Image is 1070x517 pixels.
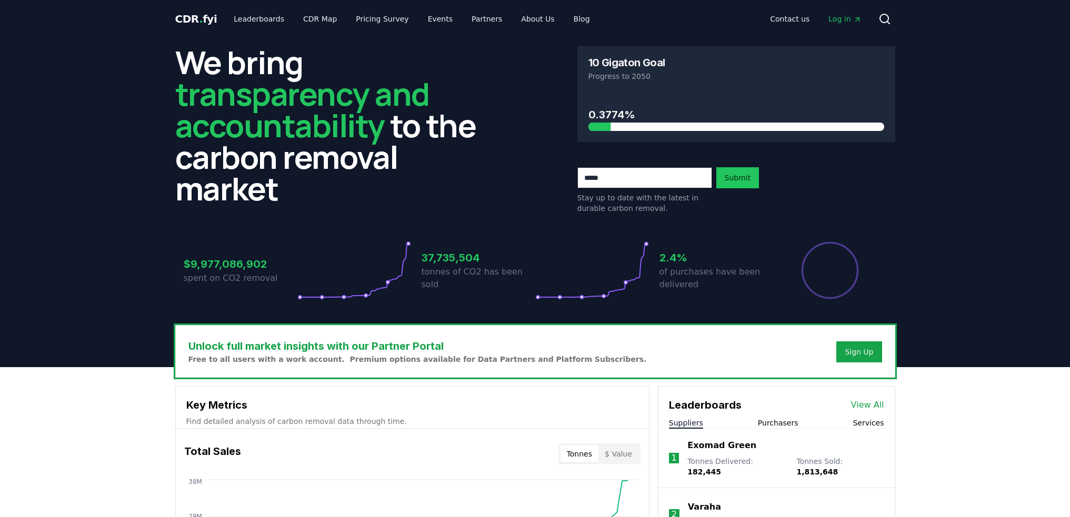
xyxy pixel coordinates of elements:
a: Varaha [688,501,721,513]
h3: 10 Gigaton Goal [588,57,665,68]
button: Services [853,418,884,428]
nav: Main [225,9,598,28]
a: Contact us [762,9,818,28]
tspan: 38M [188,478,202,485]
p: Tonnes Delivered : [687,456,786,477]
nav: Main [762,9,869,28]
button: Purchasers [758,418,798,428]
button: Tonnes [561,445,598,462]
h3: Total Sales [184,443,241,464]
a: Sign Up [845,347,873,357]
a: Events [419,9,461,28]
span: transparency and accountability [175,72,429,147]
span: CDR fyi [175,13,217,25]
span: 182,445 [687,468,721,476]
span: . [199,13,203,25]
a: Blog [565,9,598,28]
p: Progress to 2050 [588,71,884,82]
h3: Leaderboards [669,397,742,413]
a: CDR Map [295,9,345,28]
a: Log in [820,9,869,28]
h2: We bring to the carbon removal market [175,46,493,204]
p: 1 [671,452,676,464]
button: Sign Up [836,341,882,362]
h3: Unlock full market insights with our Partner Portal [188,338,647,354]
a: Exomad Green [687,439,756,452]
span: Log in [828,14,861,24]
button: Submit [716,167,759,188]
p: Stay up to date with the latest in durable carbon removal. [577,192,712,214]
p: Tonnes Sold : [796,456,884,477]
a: Leaderboards [225,9,293,28]
a: View All [851,399,884,411]
p: spent on CO2 removal [184,272,297,285]
h3: 2.4% [659,250,773,266]
button: $ Value [598,445,638,462]
a: About Us [513,9,563,28]
p: tonnes of CO2 has been sold [422,266,535,291]
h3: Key Metrics [186,397,638,413]
button: Suppliers [669,418,703,428]
p: Find detailed analysis of carbon removal data through time. [186,416,638,427]
p: Free to all users with a work account. Premium options available for Data Partners and Platform S... [188,354,647,364]
h3: $9,977,086,902 [184,256,297,272]
p: of purchases have been delivered [659,266,773,291]
span: 1,813,648 [796,468,838,476]
h3: 0.3774% [588,107,884,123]
h3: 37,735,504 [422,250,535,266]
a: CDR.fyi [175,12,217,26]
a: Partners [463,9,511,28]
a: Pricing Survey [347,9,417,28]
div: Percentage of sales delivered [801,241,859,300]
